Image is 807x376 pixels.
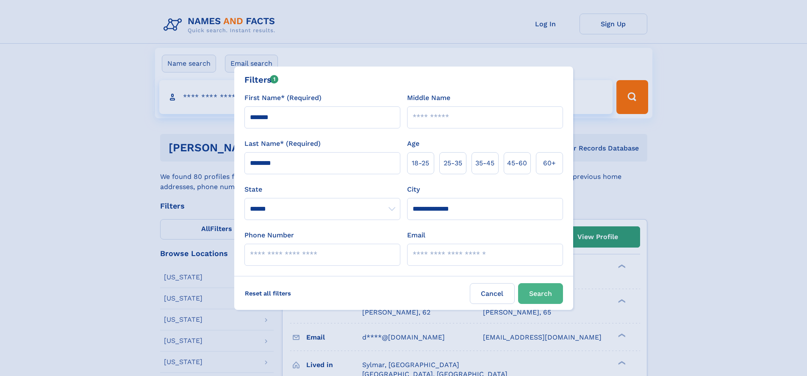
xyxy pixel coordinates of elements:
[407,230,425,240] label: Email
[244,230,294,240] label: Phone Number
[407,184,420,195] label: City
[444,158,462,168] span: 25‑35
[244,73,279,86] div: Filters
[244,139,321,149] label: Last Name* (Required)
[407,93,450,103] label: Middle Name
[407,139,419,149] label: Age
[412,158,429,168] span: 18‑25
[518,283,563,304] button: Search
[507,158,527,168] span: 45‑60
[239,283,297,304] label: Reset all filters
[470,283,515,304] label: Cancel
[543,158,556,168] span: 60+
[475,158,494,168] span: 35‑45
[244,184,400,195] label: State
[244,93,322,103] label: First Name* (Required)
